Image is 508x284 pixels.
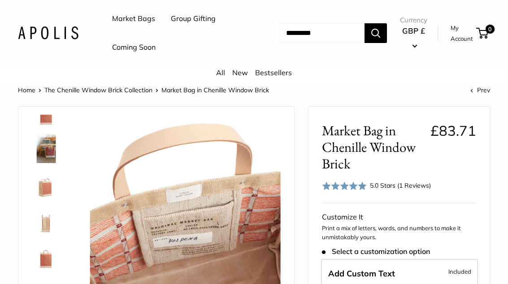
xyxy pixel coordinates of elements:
[322,179,431,192] div: 5.0 Stars (1 Reviews)
[451,22,473,44] a: My Account
[18,86,35,94] a: Home
[279,23,365,43] input: Search...
[370,181,431,190] div: 5.0 Stars (1 Reviews)
[30,168,62,201] a: Market Bag in Chenille Window Brick
[322,247,430,256] span: Select a customization option
[430,122,476,139] span: £83.71
[32,134,61,163] img: Market Bag in Chenille Window Brick
[470,86,490,94] a: Prev
[30,240,62,272] a: Market Bag in Chenille Window Brick
[448,266,471,277] span: Included
[112,12,155,26] a: Market Bags
[30,204,62,237] a: Market Bag in Chenille Window Brick
[255,68,292,77] a: Bestsellers
[322,122,424,172] span: Market Bag in Chenille Window Brick
[216,68,225,77] a: All
[112,41,156,54] a: Coming Soon
[477,28,488,39] a: 0
[161,86,269,94] span: Market Bag in Chenille Window Brick
[328,268,395,279] span: Add Custom Text
[400,14,427,26] span: Currency
[18,26,78,39] img: Apolis
[32,242,61,271] img: Market Bag in Chenille Window Brick
[232,68,248,77] a: New
[30,133,62,165] a: Market Bag in Chenille Window Brick
[32,170,61,199] img: Market Bag in Chenille Window Brick
[322,211,476,224] div: Customize It
[44,86,152,94] a: The Chenille Window Brick Collection
[365,23,387,43] button: Search
[18,84,269,96] nav: Breadcrumb
[400,24,427,52] button: GBP £
[402,26,425,35] span: GBP £
[322,224,476,241] p: Print a mix of letters, words, and numbers to make it unmistakably yours.
[171,12,216,26] a: Group Gifting
[486,25,495,34] span: 0
[32,206,61,235] img: Market Bag in Chenille Window Brick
